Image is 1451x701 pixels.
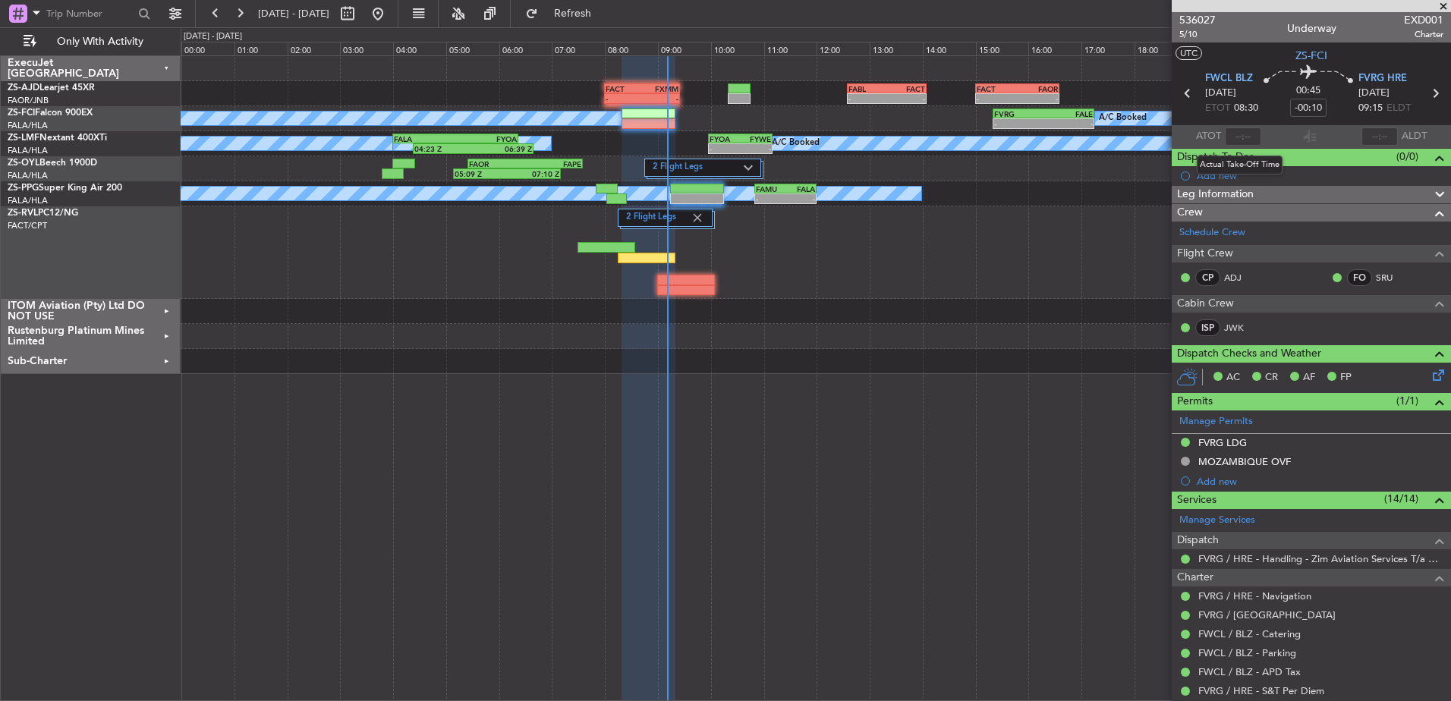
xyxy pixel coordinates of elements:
[507,169,559,178] div: 07:10 Z
[691,211,704,225] img: gray-close.svg
[1177,569,1213,586] span: Charter
[1226,370,1240,385] span: AC
[994,119,1043,128] div: -
[455,169,507,178] div: 05:09 Z
[642,94,678,103] div: -
[8,209,78,218] a: ZS-RVLPC12/NG
[1198,436,1247,449] div: FVRG LDG
[8,108,35,118] span: ZS-FCI
[785,184,815,193] div: FALA
[39,36,160,47] span: Only With Activity
[1225,127,1261,146] input: --:--
[756,194,785,203] div: -
[1402,129,1427,144] span: ALDT
[184,30,242,43] div: [DATE] - [DATE]
[552,42,605,55] div: 07:00
[923,42,976,55] div: 14:00
[1198,608,1336,621] a: FVRG / [GEOGRAPHIC_DATA]
[1384,491,1418,507] span: (14/14)
[764,42,817,55] div: 11:00
[887,94,926,103] div: -
[1205,101,1230,116] span: ETOT
[744,165,753,171] img: arrow-gray.svg
[626,212,691,225] label: 2 Flight Legs
[8,170,48,181] a: FALA/HLA
[741,134,771,143] div: FYWE
[1177,345,1321,363] span: Dispatch Checks and Weather
[1198,552,1443,565] a: FVRG / HRE - Handling - Zim Aviation Services T/a Pepeti Commodities
[1028,42,1081,55] div: 16:00
[1386,101,1411,116] span: ELDT
[288,42,341,55] div: 02:00
[658,42,711,55] div: 09:00
[8,195,48,206] a: FALA/HLA
[1195,319,1220,336] div: ISP
[976,42,1029,55] div: 15:00
[1099,107,1147,130] div: A/C Booked
[1043,109,1093,118] div: FALE
[8,220,47,231] a: FACT/CPT
[1205,71,1253,86] span: FWCL BLZ
[181,42,234,55] div: 00:00
[977,84,1017,93] div: FACT
[887,84,926,93] div: FACT
[977,94,1017,103] div: -
[1177,492,1217,509] span: Services
[1198,455,1291,468] div: MOZAMBIQUE OVF
[473,144,531,153] div: 06:39 Z
[8,120,48,131] a: FALA/HLA
[1177,149,1254,166] span: Dispatch To-Dos
[1396,149,1418,165] span: (0/0)
[1195,269,1220,286] div: CP
[8,134,39,143] span: ZS-LMF
[1081,42,1135,55] div: 17:00
[340,42,393,55] div: 03:00
[541,8,605,19] span: Refresh
[17,30,165,54] button: Only With Activity
[1358,71,1407,86] span: FVRG HRE
[1303,370,1315,385] span: AF
[741,144,771,153] div: -
[1205,86,1236,101] span: [DATE]
[1234,101,1258,116] span: 08:30
[1404,28,1443,41] span: Charter
[605,42,658,55] div: 08:00
[1179,225,1245,240] a: Schedule Crew
[1179,28,1216,41] span: 5/10
[1198,627,1301,640] a: FWCL / BLZ - Catering
[1358,86,1390,101] span: [DATE]
[8,134,107,143] a: ZS-LMFNextant 400XTi
[393,42,446,55] div: 04:00
[525,159,581,168] div: FAPE
[1017,94,1057,103] div: -
[8,83,95,93] a: ZS-AJDLearjet 45XR
[1197,156,1283,174] div: Actual Take-Off Time
[1197,475,1443,488] div: Add new
[8,83,39,93] span: ZS-AJD
[710,134,740,143] div: FYOA
[8,209,38,218] span: ZS-RVL
[1177,393,1213,410] span: Permits
[1043,119,1093,128] div: -
[1347,269,1372,286] div: FO
[1197,169,1443,182] div: Add new
[46,2,134,25] input: Trip Number
[1198,589,1311,602] a: FVRG / HRE - Navigation
[994,109,1043,118] div: FVRG
[414,144,473,153] div: 04:23 Z
[1135,42,1188,55] div: 18:00
[1177,532,1219,549] span: Dispatch
[1179,12,1216,28] span: 536027
[1177,204,1203,222] span: Crew
[446,42,499,55] div: 05:00
[817,42,870,55] div: 12:00
[455,134,517,143] div: FYOA
[518,2,609,26] button: Refresh
[1177,186,1254,203] span: Leg Information
[8,95,49,106] a: FAOR/JNB
[642,84,678,93] div: FXMM
[1224,271,1258,284] a: ADJ
[785,194,815,203] div: -
[8,145,48,156] a: FALA/HLA
[1376,271,1410,284] a: SRU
